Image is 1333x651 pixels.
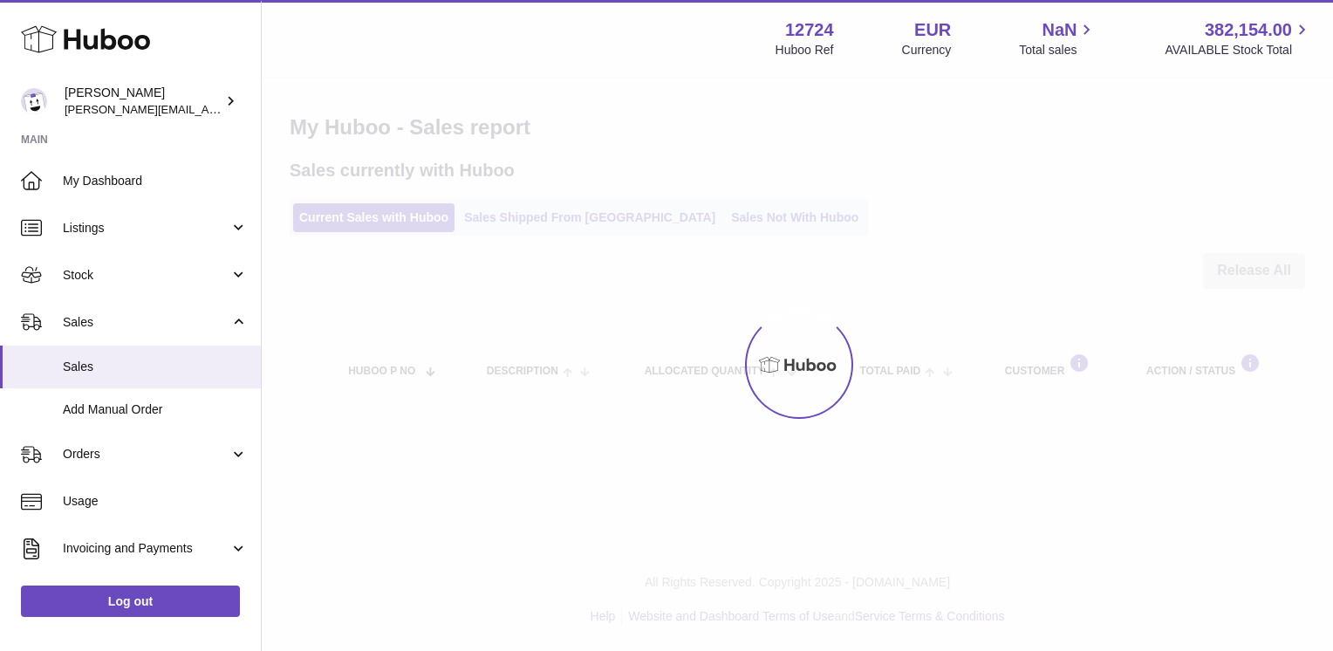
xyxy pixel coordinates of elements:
[21,88,47,114] img: sebastian@ffern.co
[63,314,229,331] span: Sales
[63,401,248,418] span: Add Manual Order
[63,173,248,189] span: My Dashboard
[63,493,248,510] span: Usage
[785,18,834,42] strong: 12724
[63,540,229,557] span: Invoicing and Payments
[65,85,222,118] div: [PERSON_NAME]
[914,18,951,42] strong: EUR
[1165,42,1312,58] span: AVAILABLE Stock Total
[63,220,229,236] span: Listings
[776,42,834,58] div: Huboo Ref
[65,102,350,116] span: [PERSON_NAME][EMAIL_ADDRESS][DOMAIN_NAME]
[1042,18,1077,42] span: NaN
[902,42,952,58] div: Currency
[63,359,248,375] span: Sales
[1019,42,1097,58] span: Total sales
[1205,18,1292,42] span: 382,154.00
[1165,18,1312,58] a: 382,154.00 AVAILABLE Stock Total
[63,267,229,284] span: Stock
[21,586,240,617] a: Log out
[1019,18,1097,58] a: NaN Total sales
[63,446,229,463] span: Orders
